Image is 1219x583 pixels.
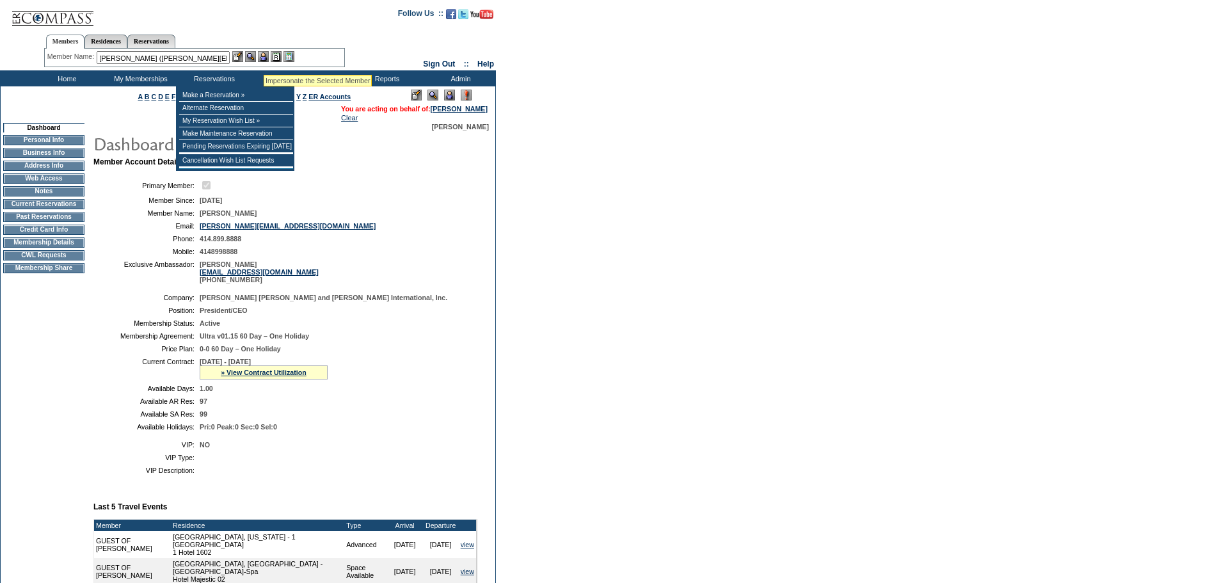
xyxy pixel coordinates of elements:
[179,140,293,153] td: Pending Reservations Expiring [DATE]
[99,319,195,327] td: Membership Status:
[99,179,195,191] td: Primary Member:
[93,502,167,511] b: Last 5 Travel Events
[200,268,319,276] a: [EMAIL_ADDRESS][DOMAIN_NAME]
[99,209,195,217] td: Member Name:
[3,199,84,209] td: Current Reservations
[99,441,195,449] td: VIP:
[423,531,459,558] td: [DATE]
[200,332,309,340] span: Ultra v01.15 60 Day – One Holiday
[200,441,210,449] span: NO
[200,260,319,284] span: [PERSON_NAME] [PHONE_NUMBER]
[344,520,386,531] td: Type
[464,60,469,68] span: ::
[158,93,163,100] a: D
[138,93,143,100] a: A
[99,307,195,314] td: Position:
[179,102,293,115] td: Alternate Reservation
[296,93,301,100] a: Y
[84,35,127,48] a: Residences
[3,161,84,171] td: Address Info
[171,93,176,100] a: F
[458,9,468,19] img: Follow us on Twitter
[3,123,84,132] td: Dashboard
[99,332,195,340] td: Membership Agreement:
[99,358,195,379] td: Current Contract:
[179,154,293,167] td: Cancellation Wish List Requests
[3,225,84,235] td: Credit Card Info
[444,90,455,100] img: Impersonate
[179,115,293,127] td: My Reservation Wish List »
[422,70,496,86] td: Admin
[423,60,455,68] a: Sign Out
[271,51,282,62] img: Reservations
[99,467,195,474] td: VIP Description:
[179,127,293,140] td: Make Maintenance Reservation
[470,13,493,20] a: Subscribe to our YouTube Channel
[200,196,222,204] span: [DATE]
[200,307,248,314] span: President/CEO
[432,123,489,131] span: [PERSON_NAME]
[341,114,358,122] a: Clear
[398,8,443,23] td: Follow Us ::
[232,51,243,62] img: b_edit.gif
[99,345,195,353] td: Price Plan:
[179,89,293,102] td: Make a Reservation »
[461,90,472,100] img: Log Concern/Member Elevation
[176,70,250,86] td: Reservations
[3,237,84,248] td: Membership Details
[250,70,349,86] td: Vacation Collection
[283,51,294,62] img: b_calculator.gif
[47,51,97,62] div: Member Name:
[411,90,422,100] img: Edit Mode
[423,520,459,531] td: Departure
[200,248,237,255] span: 4148998888
[200,209,257,217] span: [PERSON_NAME]
[477,60,494,68] a: Help
[99,196,195,204] td: Member Since:
[200,345,281,353] span: 0-0 60 Day – One Holiday
[3,186,84,196] td: Notes
[127,35,175,48] a: Reservations
[303,93,307,100] a: Z
[341,105,488,113] span: You are acting on behalf of:
[94,531,171,558] td: GUEST OF [PERSON_NAME]
[458,13,468,20] a: Follow us on Twitter
[99,248,195,255] td: Mobile:
[145,93,150,100] a: B
[200,358,251,365] span: [DATE] - [DATE]
[200,410,207,418] span: 99
[171,520,344,531] td: Residence
[387,531,423,558] td: [DATE]
[3,173,84,184] td: Web Access
[387,520,423,531] td: Arrival
[165,93,170,100] a: E
[171,531,344,558] td: [GEOGRAPHIC_DATA], [US_STATE] - 1 [GEOGRAPHIC_DATA] 1 Hotel 1602
[99,294,195,301] td: Company:
[3,135,84,145] td: Personal Info
[99,260,195,284] td: Exclusive Ambassador:
[200,423,277,431] span: Pri:0 Peak:0 Sec:0 Sel:0
[446,13,456,20] a: Become our fan on Facebook
[46,35,85,49] a: Members
[99,410,195,418] td: Available SA Res:
[99,454,195,461] td: VIP Type:
[431,105,488,113] a: [PERSON_NAME]
[3,148,84,158] td: Business Info
[200,294,447,301] span: [PERSON_NAME] [PERSON_NAME] and [PERSON_NAME] International, Inc.
[29,70,102,86] td: Home
[99,423,195,431] td: Available Holidays:
[221,369,307,376] a: » View Contract Utilization
[93,157,183,166] b: Member Account Details
[427,90,438,100] img: View Mode
[3,250,84,260] td: CWL Requests
[200,385,213,392] span: 1.00
[200,397,207,405] span: 97
[99,235,195,243] td: Phone:
[93,131,349,156] img: pgTtlDashboard.gif
[461,568,474,575] a: view
[266,77,370,84] div: Impersonate the Selected Member
[99,397,195,405] td: Available AR Res:
[200,222,376,230] a: [PERSON_NAME][EMAIL_ADDRESS][DOMAIN_NAME]
[470,10,493,19] img: Subscribe to our YouTube Channel
[344,531,386,558] td: Advanced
